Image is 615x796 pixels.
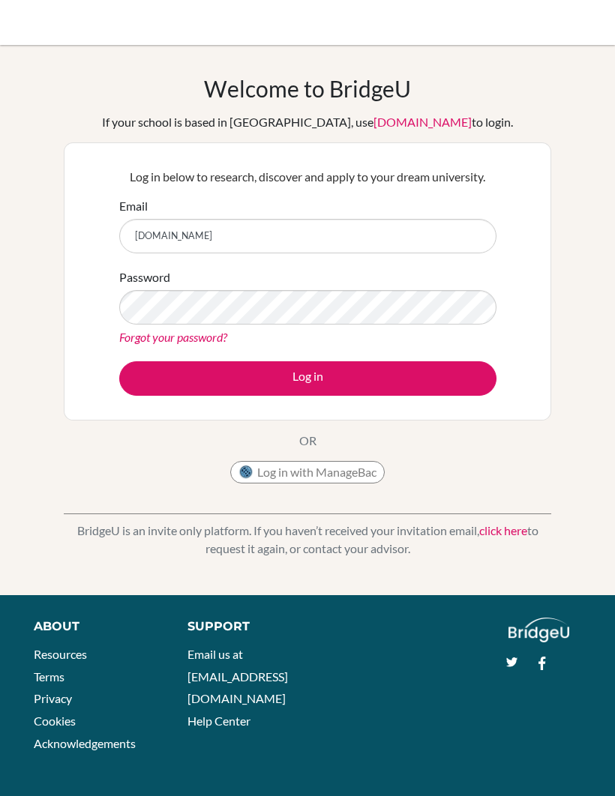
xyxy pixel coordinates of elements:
label: Password [119,268,170,286]
a: Help Center [187,714,250,728]
a: click here [479,523,527,537]
a: Terms [34,669,64,684]
div: About [34,618,154,636]
a: Privacy [34,691,72,705]
p: Log in below to research, discover and apply to your dream university. [119,168,496,186]
div: If your school is based in [GEOGRAPHIC_DATA], use to login. [102,113,513,131]
div: Support [187,618,294,636]
img: logo_white@2x-f4f0deed5e89b7ecb1c2cc34c3e3d731f90f0f143d5ea2071677605dd97b5244.png [508,618,569,642]
p: OR [299,432,316,450]
a: Email us at [EMAIL_ADDRESS][DOMAIN_NAME] [187,647,288,705]
p: BridgeU is an invite only platform. If you haven’t received your invitation email, to request it ... [64,522,551,558]
a: Cookies [34,714,76,728]
button: Log in [119,361,496,396]
a: Resources [34,647,87,661]
label: Email [119,197,148,215]
a: Acknowledgements [34,736,136,750]
a: Forgot your password? [119,330,227,344]
button: Log in with ManageBac [230,461,385,483]
a: [DOMAIN_NAME] [373,115,472,129]
h1: Welcome to BridgeU [204,75,411,102]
